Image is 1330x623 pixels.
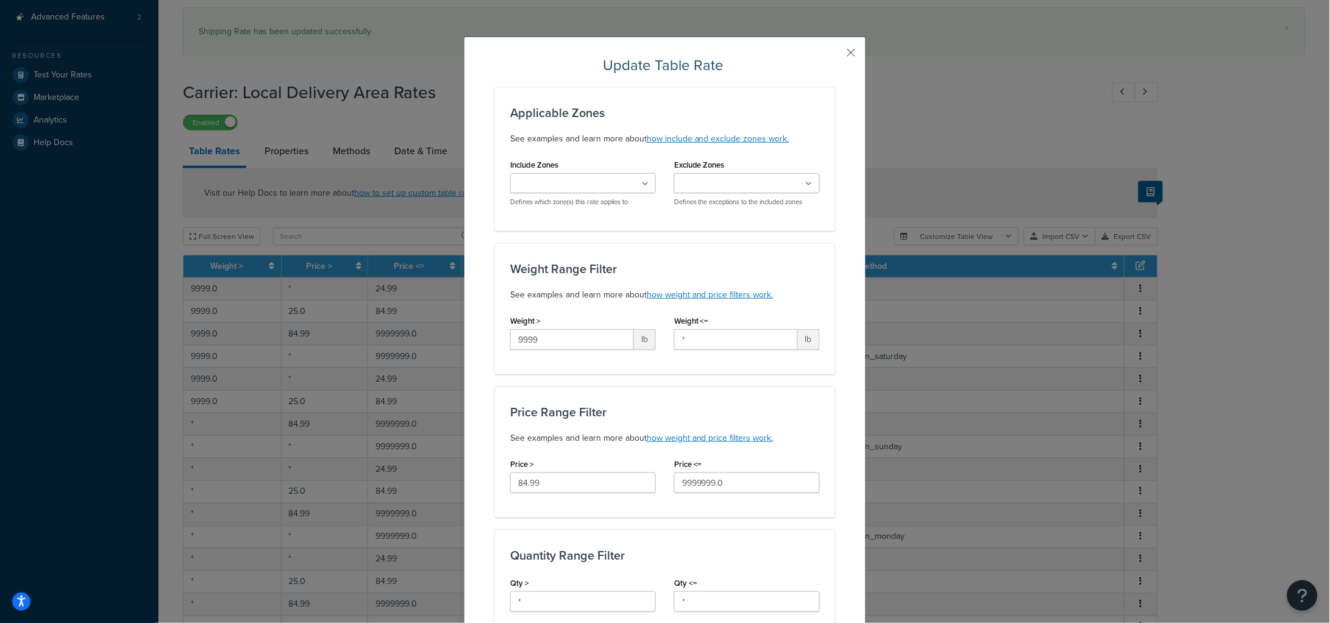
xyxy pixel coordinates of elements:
span: lb [798,329,820,350]
h3: Applicable Zones [510,106,820,119]
label: Exclude Zones [674,160,725,169]
p: See examples and learn more about [510,288,820,302]
label: Price > [510,460,534,469]
label: Qty > [510,578,529,588]
a: how weight and price filters work. [647,288,773,301]
label: Weight <= [674,316,709,326]
h3: Price Range Filter [510,405,820,419]
label: Price <= [674,460,702,469]
a: how include and exclude zones work. [647,132,789,145]
p: Defines the exceptions to the included zones [674,198,820,207]
p: See examples and learn more about [510,431,820,446]
label: Qty <= [674,578,697,588]
h3: Quantity Range Filter [510,549,820,562]
a: how weight and price filters work. [647,432,773,444]
p: See examples and learn more about [510,132,820,146]
label: Include Zones [510,160,558,169]
p: Defines which zone(s) this rate applies to [510,198,656,207]
label: Weight > [510,316,541,326]
h2: Update Table Rate [495,55,835,75]
h3: Weight Range Filter [510,262,820,276]
span: lb [634,329,656,350]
